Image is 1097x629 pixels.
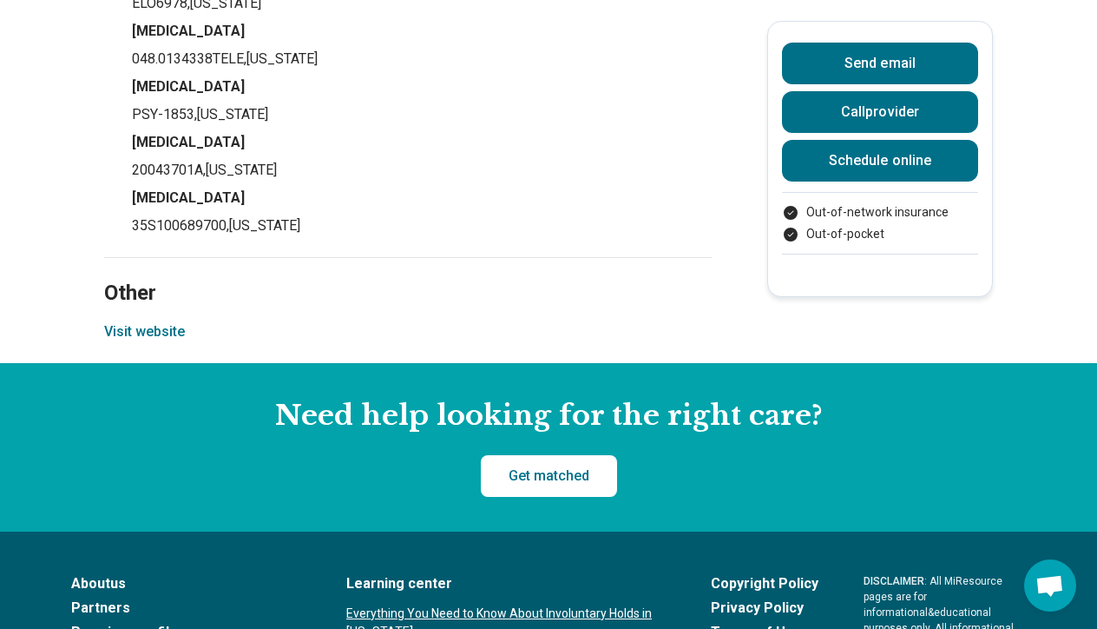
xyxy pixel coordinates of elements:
p: PSY-1853 [132,104,712,125]
a: Get matched [481,455,617,497]
h4: [MEDICAL_DATA] [132,188,712,209]
a: Privacy Policy [711,598,818,619]
a: Learning center [346,573,666,594]
a: Partners [71,598,301,619]
h4: [MEDICAL_DATA] [132,132,712,153]
a: Schedule online [782,140,978,182]
ul: Payment options [782,203,978,243]
li: Out-of-pocket [782,225,978,243]
p: 35S100689700 [132,215,712,236]
h4: [MEDICAL_DATA] [132,21,712,42]
h4: [MEDICAL_DATA] [132,76,712,97]
p: 20043701A [132,160,712,181]
span: DISCLAIMER [864,575,924,587]
span: , [US_STATE] [244,50,318,67]
a: Copyright Policy [711,573,818,594]
span: , [US_STATE] [194,106,268,122]
div: Open chat [1024,559,1076,612]
li: Out-of-network insurance [782,203,978,222]
span: , [US_STATE] [227,217,300,234]
button: Callprovider [782,91,978,133]
button: Send email [782,43,978,84]
button: Visit website [104,321,185,342]
h2: Need help looking for the right care? [14,398,1083,434]
p: 048.0134338TELE [132,49,712,70]
span: , [US_STATE] [203,162,277,178]
h2: Other [104,237,712,308]
a: Aboutus [71,573,301,594]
